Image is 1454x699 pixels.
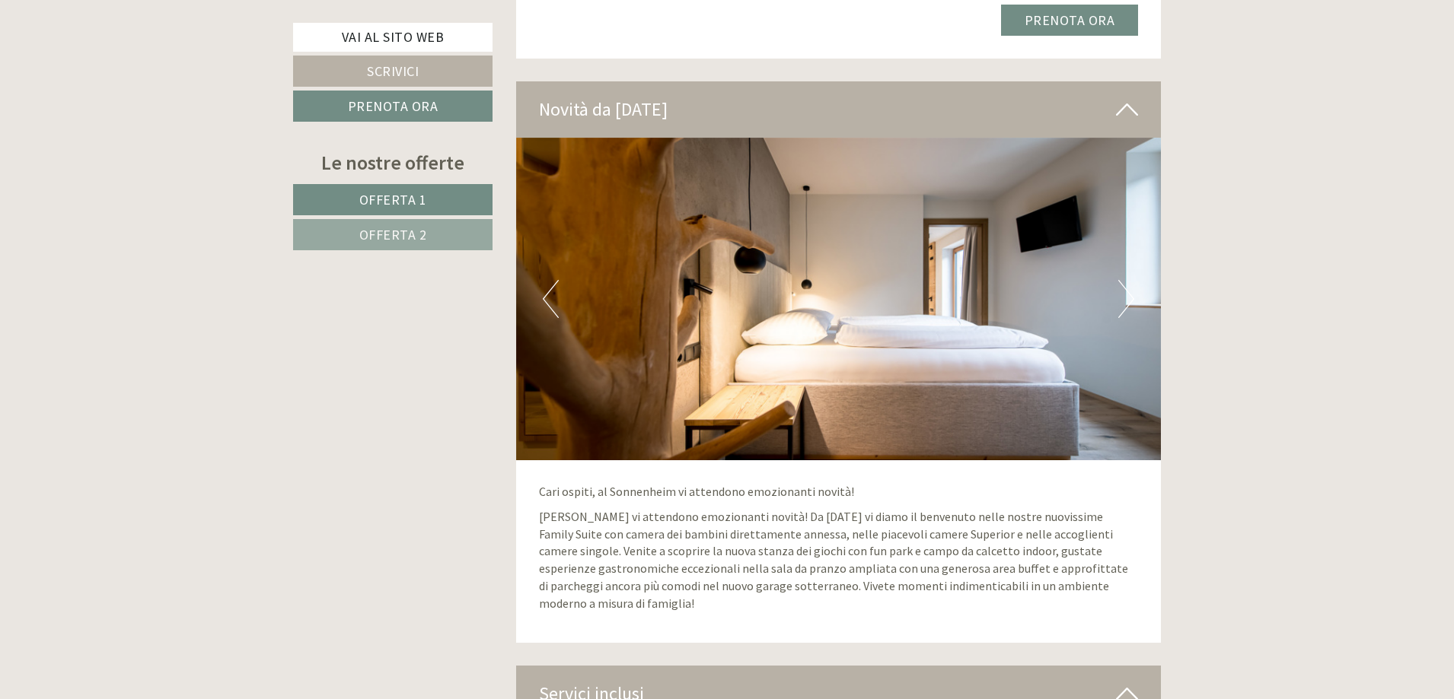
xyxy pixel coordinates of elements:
[539,508,1139,612] p: [PERSON_NAME] vi attendono emozionanti novità! Da [DATE] vi diamo il benvenuto nelle nostre nuovi...
[11,41,231,87] div: Buon giorno, come possiamo aiutarla?
[1118,280,1134,318] button: Next
[359,226,427,243] span: Offerta 2
[293,23,493,52] a: Vai al sito web
[516,81,1162,138] div: Novità da [DATE]
[293,91,493,122] a: Prenota ora
[273,11,327,37] div: [DATE]
[23,74,224,84] small: 15:02
[520,396,601,427] button: Invia
[293,148,493,176] div: Le nostre offerte
[1001,5,1139,36] a: Prenota ora
[23,44,224,56] div: Inso Sonnenheim
[539,483,1139,500] p: Cari ospiti, al Sonnenheim vi attendono emozionanti novità!
[543,280,559,318] button: Previous
[293,56,493,87] a: Scrivici
[359,191,427,208] span: Offerta 1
